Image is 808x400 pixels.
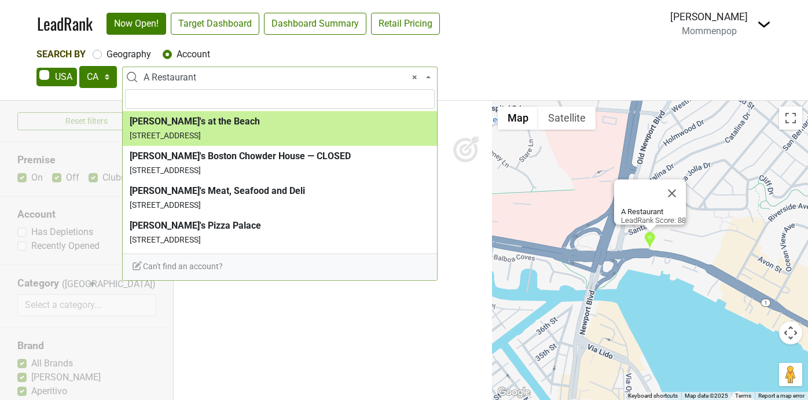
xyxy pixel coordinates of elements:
a: Terms (opens in new tab) [735,392,751,399]
small: [STREET_ADDRESS] [130,200,201,210]
span: Can't find an account? [131,262,223,271]
img: Edit [131,260,143,271]
div: LeadRank Score: 88 [621,207,686,225]
span: Search By [36,49,86,60]
span: Mommenpop [682,25,737,36]
div: A Restaurant [644,231,656,250]
button: Keyboard shortcuts [628,392,678,400]
b: [PERSON_NAME]'s at the Beach [130,116,260,127]
a: Now Open! [106,13,166,35]
a: Open this area in Google Maps (opens a new window) [495,385,533,400]
small: [STREET_ADDRESS] [130,235,201,244]
a: Dashboard Summary [264,13,366,35]
small: [STREET_ADDRESS] [130,131,201,140]
button: Show satellite imagery [538,107,596,130]
a: Retail Pricing [371,13,440,35]
img: Google [495,385,533,400]
label: Geography [106,47,151,61]
button: Show street map [498,107,538,130]
button: Map camera controls [779,321,802,344]
button: Toggle fullscreen view [779,107,802,130]
a: Report a map error [758,392,805,399]
b: [PERSON_NAME]'s Boston Chowder House — CLOSED [130,151,351,162]
span: Map data ©2025 [685,392,728,399]
small: [STREET_ADDRESS] [130,166,201,175]
button: Drag Pegman onto the map to open Street View [779,363,802,386]
a: LeadRank [37,12,93,36]
div: [PERSON_NAME] [670,9,748,24]
span: Remove all items [412,71,417,85]
button: Close [658,179,686,207]
b: A Restaurant [621,207,663,216]
span: A Restaurant [144,71,423,85]
span: A Restaurant [122,67,438,87]
b: [PERSON_NAME]'s Meat, Seafood and Deli [130,185,305,196]
label: Account [177,47,210,61]
a: Target Dashboard [171,13,259,35]
img: Dropdown Menu [757,17,771,31]
b: [PERSON_NAME]'s Pizza Palace [130,220,261,231]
